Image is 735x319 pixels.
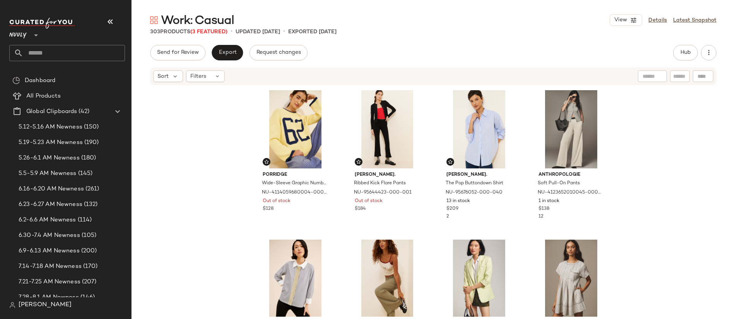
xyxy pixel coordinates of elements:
span: [PERSON_NAME]. [446,172,512,178]
span: $209 [446,206,458,213]
span: 6.2-6.6 AM Newness [19,216,76,225]
span: Sort [157,72,169,81]
span: 7.14-7.18 AM Newness [19,262,82,271]
p: Exported [DATE] [288,28,337,36]
a: Details [648,16,667,24]
span: (105) [80,231,97,240]
span: Out of stock [355,198,383,205]
span: [PERSON_NAME]. [355,172,420,178]
span: $138 [538,206,549,213]
img: 95676052_040_b [440,90,518,168]
button: Send for Review [150,45,205,60]
span: • [283,27,285,36]
span: (3 Featured) [190,29,227,35]
span: 5.19-5.23 AM Newness [19,138,83,147]
span: 6.23-6.27 AM Newness [19,200,82,209]
span: (207) [80,278,97,286]
span: 7.21-7.25 AM Newness [19,278,80,286]
span: NU-4123652010045-000-011 [538,189,603,196]
img: 4114059680004_270_b [256,90,334,168]
span: Soft Pull-On Pants [538,180,580,187]
span: (145) [77,169,93,178]
span: (132) [82,200,98,209]
img: 4130972460017_015_b [532,240,610,318]
span: Export [218,50,236,56]
div: Products [150,28,227,36]
span: NU-95644423-000-001 [354,189,412,196]
span: (170) [82,262,98,271]
span: (146) [79,293,95,302]
img: 4115652010013_034_b4 [440,240,518,318]
span: Work: Casual [161,13,234,29]
span: (190) [83,138,99,147]
span: NU-95676052-000-040 [446,189,503,196]
img: svg%3e [264,159,269,164]
span: 13 in stock [446,198,470,205]
img: 95644423_001_b [349,90,426,168]
img: 4123652010045_011_b [532,90,610,168]
img: svg%3e [9,302,15,308]
span: Porridge [263,172,328,178]
span: Hub [680,50,691,56]
span: Nuuly [9,26,27,40]
img: 4123942870059_030_b [349,240,426,318]
span: Anthropologie [538,172,604,178]
span: 303 [150,29,160,35]
span: Send for Review [157,50,199,56]
span: (200) [80,247,97,256]
span: $184 [355,206,366,213]
img: svg%3e [448,159,453,164]
span: (150) [82,123,99,132]
p: updated [DATE] [236,28,280,36]
span: NU-4114059680004-000-270 [262,189,327,196]
span: 1 in stock [538,198,559,205]
span: Filters [190,72,206,81]
span: 5.26-6.1 AM Newness [19,154,80,163]
span: Out of stock [263,198,291,205]
span: Global Clipboards [26,107,77,116]
span: $128 [263,206,273,213]
span: 6.30-7.4 AM Newness [19,231,80,240]
span: (261) [84,185,99,194]
span: (42) [77,107,89,116]
span: Wide-Sleeve Graphic Numbers Sweater [262,180,327,187]
a: Latest Snapshot [673,16,716,24]
span: Dashboard [25,76,55,85]
span: 5.12-5.16 AM Newness [19,123,82,132]
span: 6.16-6.20 AM Newness [19,185,84,194]
span: 2 [446,214,449,219]
span: All Products [26,92,61,101]
button: Export [212,45,243,60]
span: 6.9-6.13 AM Newness [19,247,80,256]
span: Request changes [256,50,301,56]
span: The Pop Buttondown Shirt [446,180,503,187]
span: 5.5-5.9 AM Newness [19,169,77,178]
img: cfy_white_logo.C9jOOHJF.svg [9,18,75,29]
img: 94595436_018_b [256,240,334,318]
span: View [614,17,627,23]
img: svg%3e [356,159,361,164]
span: Ribbed Kick Flare Pants [354,180,406,187]
span: (180) [80,154,96,163]
img: svg%3e [12,77,20,84]
img: svg%3e [150,16,158,24]
span: 12 [538,214,544,219]
button: Hub [673,45,698,60]
span: 7.28-8.1 AM Newness [19,293,79,302]
span: (114) [76,216,92,225]
span: • [231,27,232,36]
span: [PERSON_NAME] [19,300,72,310]
button: Request changes [250,45,308,60]
button: View [610,14,642,26]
